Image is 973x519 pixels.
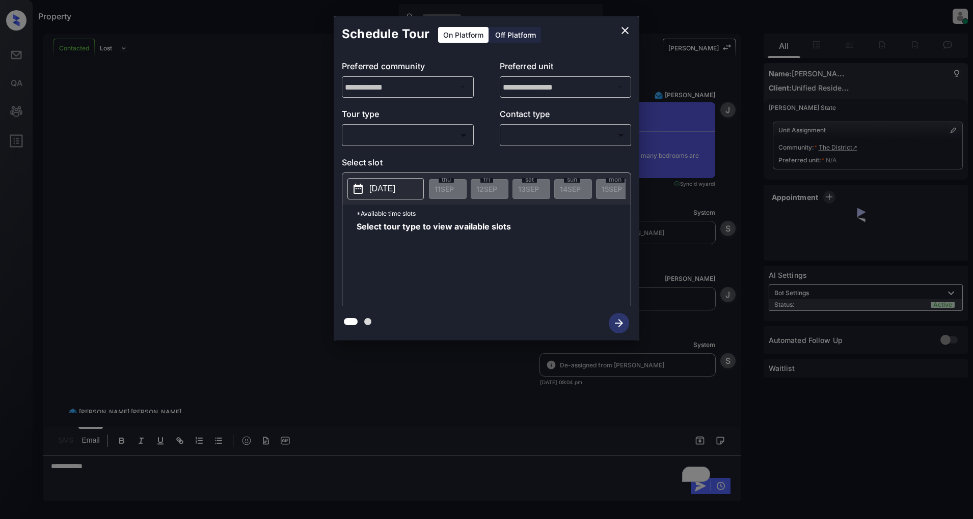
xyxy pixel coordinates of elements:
p: Preferred unit [500,60,632,76]
h2: Schedule Tour [334,16,438,52]
span: Select tour type to view available slots [357,222,511,304]
p: [DATE] [369,183,395,195]
p: Contact type [500,108,632,124]
p: Preferred community [342,60,474,76]
button: close [615,20,635,41]
button: [DATE] [347,178,424,199]
p: *Available time slots [357,205,631,222]
p: Tour type [342,108,474,124]
div: On Platform [438,27,489,43]
p: Select slot [342,156,631,172]
div: Off Platform [490,27,541,43]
